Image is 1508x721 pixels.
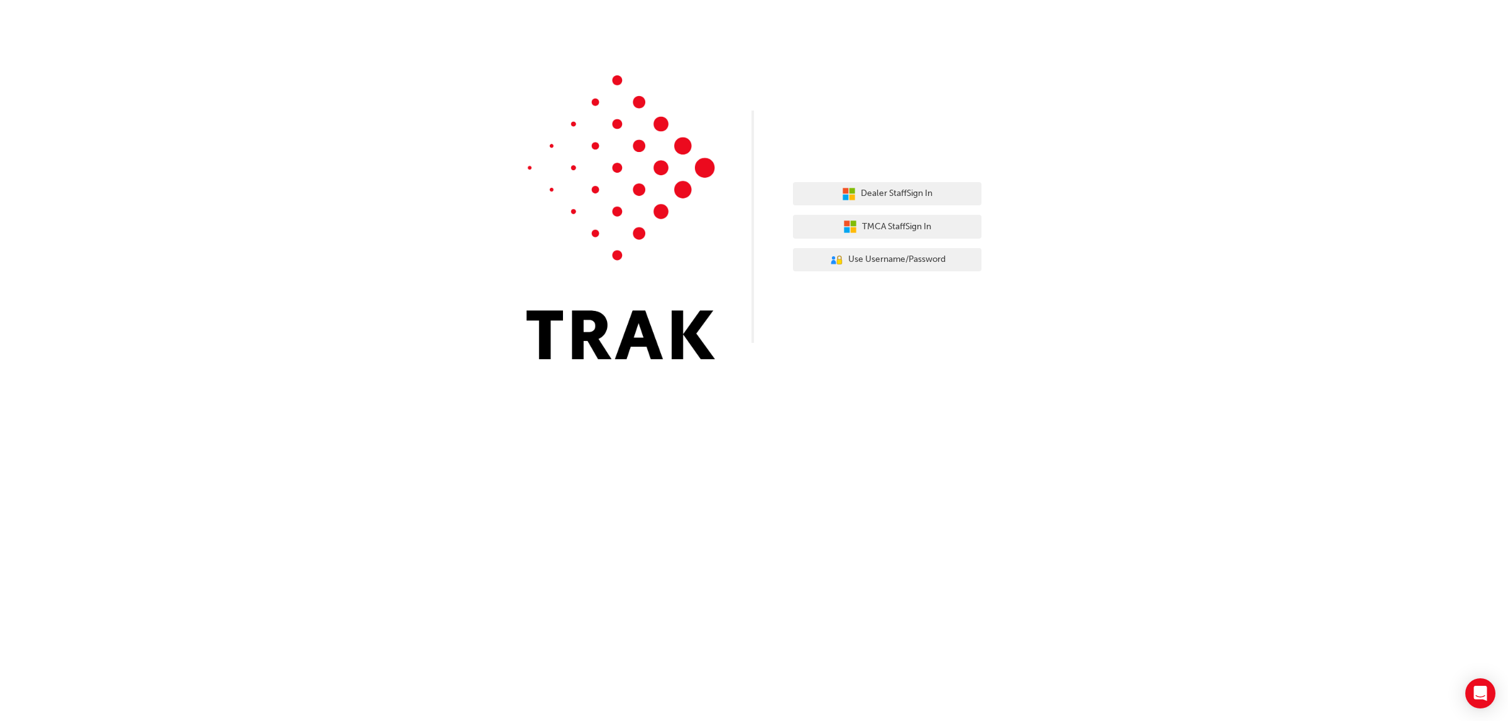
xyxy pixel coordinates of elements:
[862,220,931,234] span: TMCA Staff Sign In
[1465,678,1495,708] div: Open Intercom Messenger
[793,248,981,272] button: Use Username/Password
[793,215,981,239] button: TMCA StaffSign In
[848,252,946,267] span: Use Username/Password
[861,187,932,201] span: Dealer Staff Sign In
[527,75,715,359] img: Trak
[793,182,981,206] button: Dealer StaffSign In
